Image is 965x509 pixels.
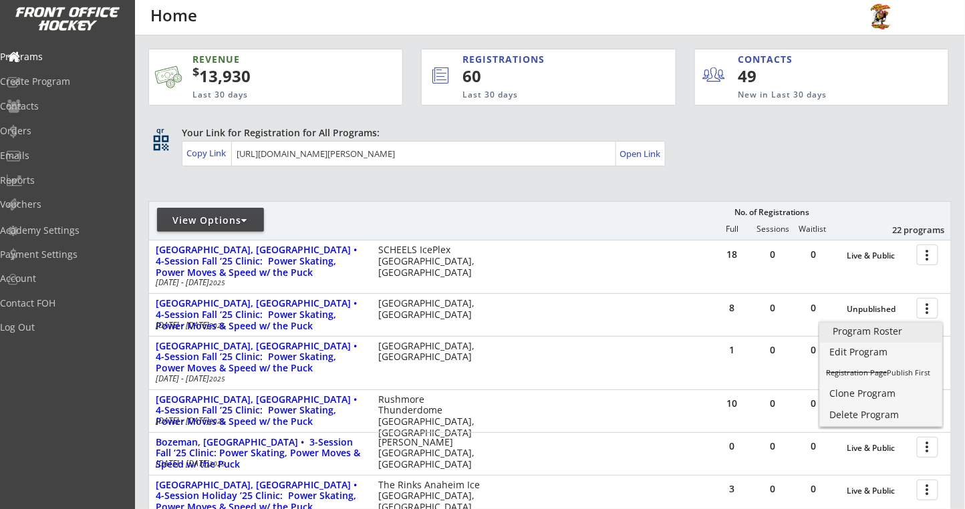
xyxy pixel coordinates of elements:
[151,133,171,153] button: qr_code
[192,90,341,101] div: Last 30 days
[157,214,264,227] div: View Options
[192,65,361,88] div: 13,930
[186,147,229,159] div: Copy Link
[156,279,360,287] div: [DATE] - [DATE]
[793,303,833,313] div: 0
[847,305,910,314] div: Unpublished
[712,399,752,408] div: 10
[209,416,225,426] em: 2025
[917,244,938,265] button: more_vert
[752,224,793,234] div: Sessions
[793,442,833,451] div: 0
[192,63,199,79] sup: $
[917,437,938,458] button: more_vert
[462,65,631,88] div: 60
[752,250,793,259] div: 0
[752,442,793,451] div: 0
[156,298,364,331] div: [GEOGRAPHIC_DATA], [GEOGRAPHIC_DATA] • 4-Session Fall ‘25 Clinic: Power Skating, Power Moves & Sp...
[156,321,360,329] div: [DATE] - [DATE]
[827,369,936,376] div: Publish First
[620,148,662,160] div: Open Link
[152,126,168,135] div: qr
[820,343,942,363] a: Edit Program
[752,345,793,355] div: 0
[830,347,932,357] div: Edit Program
[712,224,752,234] div: Full
[847,444,910,453] div: Live & Public
[793,484,833,494] div: 0
[827,367,887,377] s: Registration Page
[847,251,910,261] div: Live & Public
[156,437,364,470] div: Bozeman, [GEOGRAPHIC_DATA] • 3-Session Fall ‘25 Clinic: Power Skating, Power Moves & Speed w/ the...
[378,244,483,278] div: SCHEELS IcePlex [GEOGRAPHIC_DATA], [GEOGRAPHIC_DATA]
[378,437,483,470] div: [PERSON_NAME][GEOGRAPHIC_DATA], [GEOGRAPHIC_DATA]
[738,90,887,101] div: New in Last 30 days
[793,224,833,234] div: Waitlist
[730,208,813,217] div: No. of Registrations
[712,303,752,313] div: 8
[738,53,799,66] div: CONTACTS
[833,327,929,336] div: Program Roster
[712,250,752,259] div: 18
[738,65,821,88] div: 49
[378,394,483,439] div: Rushmore Thunderdome [GEOGRAPHIC_DATA], [GEOGRAPHIC_DATA]
[820,364,942,384] a: Registration PagePublish First
[793,250,833,259] div: 0
[156,417,360,425] div: [DATE] - [DATE]
[830,410,932,419] div: Delete Program
[462,53,616,66] div: REGISTRATIONS
[620,144,662,163] a: Open Link
[209,321,225,330] em: 2025
[192,53,341,66] div: REVENUE
[156,341,364,374] div: [GEOGRAPHIC_DATA], [GEOGRAPHIC_DATA] • 4-Session Fall ’25 Clinic: Power Skating, Power Moves & Sp...
[378,341,483,363] div: [GEOGRAPHIC_DATA], [GEOGRAPHIC_DATA]
[752,484,793,494] div: 0
[209,459,225,468] em: 2025
[462,90,621,101] div: Last 30 days
[209,374,225,383] em: 2025
[156,375,360,383] div: [DATE] - [DATE]
[917,480,938,500] button: more_vert
[156,394,364,428] div: [GEOGRAPHIC_DATA], [GEOGRAPHIC_DATA] • 4-Session Fall ‘25 Clinic: Power Skating, Power Moves & Sp...
[847,486,910,496] div: Live & Public
[752,303,793,313] div: 0
[156,460,360,468] div: [DATE] - [DATE]
[209,278,225,287] em: 2025
[820,323,942,343] a: Program Roster
[182,126,910,140] div: Your Link for Registration for All Programs:
[793,345,833,355] div: 0
[378,298,483,321] div: [GEOGRAPHIC_DATA], [GEOGRAPHIC_DATA]
[712,345,752,355] div: 1
[156,244,364,278] div: [GEOGRAPHIC_DATA], [GEOGRAPHIC_DATA] • 4-Session Fall ‘25 Clinic: Power Skating, Power Moves & Sp...
[712,484,752,494] div: 3
[917,298,938,319] button: more_vert
[712,442,752,451] div: 0
[752,399,793,408] div: 0
[793,399,833,408] div: 0
[830,389,932,398] div: Clone Program
[875,224,944,236] div: 22 programs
